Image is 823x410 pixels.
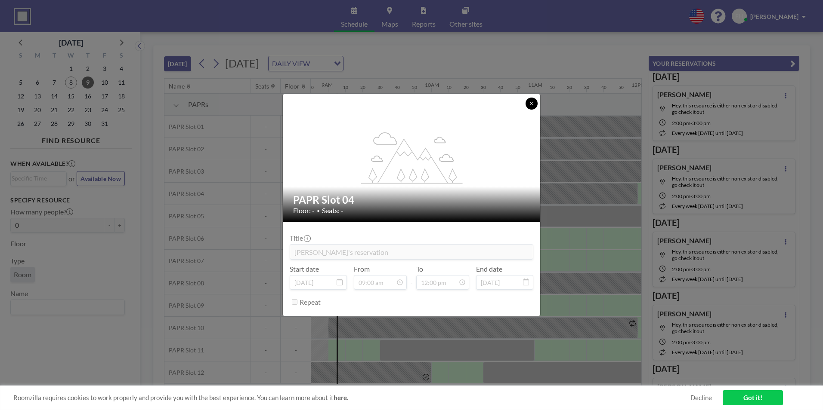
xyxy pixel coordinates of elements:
[322,206,343,215] span: Seats: -
[290,245,533,259] input: (No title)
[410,268,413,287] span: -
[334,394,348,401] a: here.
[293,206,315,215] span: Floor: -
[476,265,502,273] label: End date
[300,298,321,306] label: Repeat
[416,265,423,273] label: To
[723,390,783,405] a: Got it!
[293,193,531,206] h2: PAPR Slot 04
[361,132,463,183] g: flex-grow: 1.2;
[690,394,712,402] a: Decline
[354,265,370,273] label: From
[290,234,310,242] label: Title
[317,208,320,214] span: •
[13,394,690,402] span: Roomzilla requires cookies to work properly and provide you with the best experience. You can lea...
[290,265,319,273] label: Start date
